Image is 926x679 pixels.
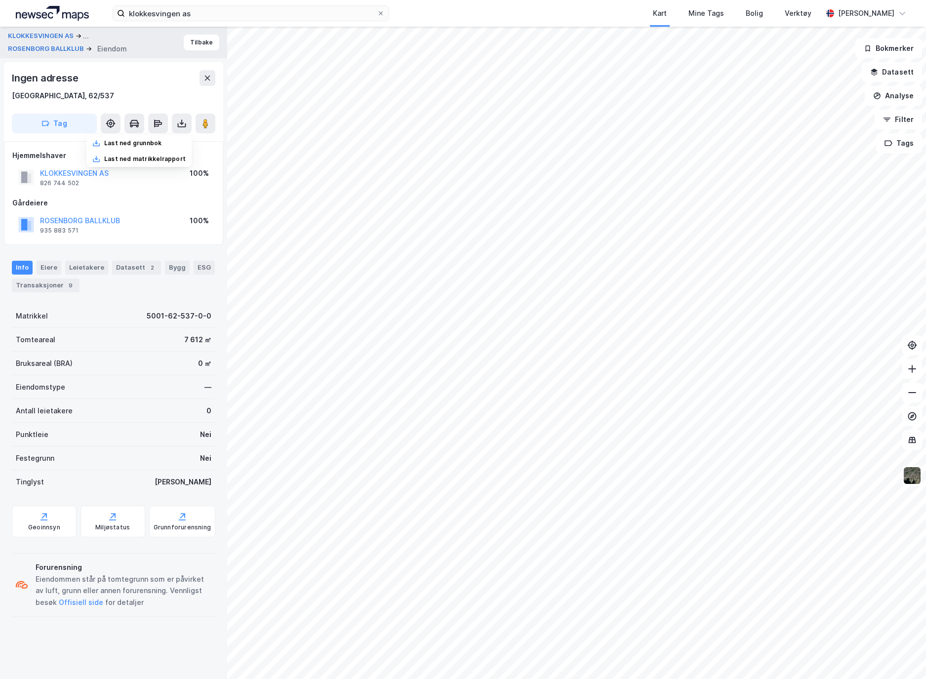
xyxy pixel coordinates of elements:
[12,150,215,161] div: Hjemmelshaver
[37,261,61,275] div: Eiere
[865,86,922,106] button: Analyse
[12,114,97,133] button: Tag
[155,476,211,488] div: [PERSON_NAME]
[190,167,209,179] div: 100%
[12,90,114,102] div: [GEOGRAPHIC_DATA], 62/537
[200,452,211,464] div: Nei
[200,429,211,440] div: Nei
[876,133,922,153] button: Tags
[653,7,667,19] div: Kart
[194,261,215,275] div: ESG
[190,215,209,227] div: 100%
[688,7,724,19] div: Mine Tags
[12,279,80,292] div: Transaksjoner
[838,7,894,19] div: [PERSON_NAME]
[147,263,157,273] div: 2
[16,476,44,488] div: Tinglyst
[875,110,922,129] button: Filter
[125,6,377,21] input: Søk på adresse, matrikkel, gårdeiere, leietakere eller personer
[104,139,161,147] div: Last ned grunnbok
[65,261,108,275] div: Leietakere
[16,6,89,21] img: logo.a4113a55bc3d86da70a041830d287a7e.svg
[40,227,79,235] div: 935 883 571
[83,30,89,42] div: ...
[16,334,55,346] div: Tomteareal
[147,310,211,322] div: 5001-62-537-0-0
[206,405,211,417] div: 0
[184,35,219,50] button: Tilbake
[12,197,215,209] div: Gårdeiere
[12,261,33,275] div: Info
[877,632,926,679] iframe: Chat Widget
[97,43,127,55] div: Eiendom
[28,523,60,531] div: Geoinnsyn
[16,358,73,369] div: Bruksareal (BRA)
[198,358,211,369] div: 0 ㎡
[40,179,79,187] div: 826 744 502
[903,466,922,485] img: 9k=
[204,381,211,393] div: —
[785,7,811,19] div: Verktøy
[154,523,211,531] div: Grunnforurensning
[36,561,211,573] div: Forurensning
[16,310,48,322] div: Matrikkel
[184,334,211,346] div: 7 612 ㎡
[8,30,76,42] button: KLOKKESVINGEN AS
[95,523,130,531] div: Miljøstatus
[165,261,190,275] div: Bygg
[855,39,922,58] button: Bokmerker
[16,429,48,440] div: Punktleie
[36,573,211,609] div: Eiendommen står på tomtegrunn som er påvirket av luft, grunn eller annen forurensning. Vennligst ...
[16,452,54,464] div: Festegrunn
[112,261,161,275] div: Datasett
[8,44,86,54] button: ROSENBORG BALLKLUB
[104,155,186,163] div: Last ned matrikkelrapport
[12,70,80,86] div: Ingen adresse
[862,62,922,82] button: Datasett
[16,381,65,393] div: Eiendomstype
[746,7,763,19] div: Bolig
[66,280,76,290] div: 9
[16,405,73,417] div: Antall leietakere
